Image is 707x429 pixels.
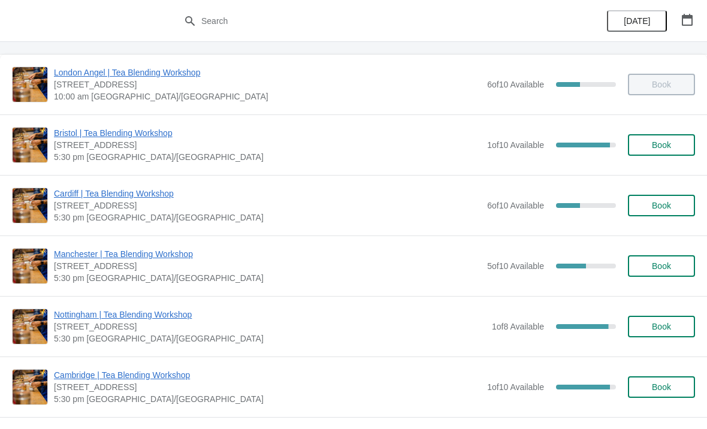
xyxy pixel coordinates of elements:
[652,382,671,392] span: Book
[54,393,481,405] span: 5:30 pm [GEOGRAPHIC_DATA]/[GEOGRAPHIC_DATA]
[54,67,481,78] span: London Angel | Tea Blending Workshop
[54,90,481,102] span: 10:00 am [GEOGRAPHIC_DATA]/[GEOGRAPHIC_DATA]
[487,261,544,271] span: 5 of 10 Available
[54,151,481,163] span: 5:30 pm [GEOGRAPHIC_DATA]/[GEOGRAPHIC_DATA]
[54,369,481,381] span: Cambridge | Tea Blending Workshop
[652,201,671,210] span: Book
[54,212,481,223] span: 5:30 pm [GEOGRAPHIC_DATA]/[GEOGRAPHIC_DATA]
[54,309,486,321] span: Nottingham | Tea Blending Workshop
[54,127,481,139] span: Bristol | Tea Blending Workshop
[487,80,544,89] span: 6 of 10 Available
[624,16,650,26] span: [DATE]
[652,261,671,271] span: Book
[54,260,481,272] span: [STREET_ADDRESS]
[628,255,695,277] button: Book
[13,67,47,102] img: London Angel | Tea Blending Workshop | 26 Camden Passage, The Angel, London N1 8ED, UK | 10:00 am...
[628,134,695,156] button: Book
[13,249,47,283] img: Manchester | Tea Blending Workshop | 57 Church St, Manchester, M4 1PD | 5:30 pm Europe/London
[54,321,486,333] span: [STREET_ADDRESS]
[54,200,481,212] span: [STREET_ADDRESS]
[487,201,544,210] span: 6 of 10 Available
[54,333,486,345] span: 5:30 pm [GEOGRAPHIC_DATA]/[GEOGRAPHIC_DATA]
[13,188,47,223] img: Cardiff | Tea Blending Workshop | 1-3 Royal Arcade, Cardiff CF10 1AE, UK | 5:30 pm Europe/London
[54,248,481,260] span: Manchester | Tea Blending Workshop
[652,140,671,150] span: Book
[492,322,544,331] span: 1 of 8 Available
[13,370,47,404] img: Cambridge | Tea Blending Workshop | 8-9 Green Street, Cambridge, CB2 3JU | 5:30 pm Europe/London
[652,322,671,331] span: Book
[13,309,47,344] img: Nottingham | Tea Blending Workshop | 24 Bridlesmith Gate, Nottingham NG1 2GQ, UK | 5:30 pm Europe...
[201,10,530,32] input: Search
[54,381,481,393] span: [STREET_ADDRESS]
[54,272,481,284] span: 5:30 pm [GEOGRAPHIC_DATA]/[GEOGRAPHIC_DATA]
[607,10,667,32] button: [DATE]
[628,376,695,398] button: Book
[54,78,481,90] span: [STREET_ADDRESS]
[54,188,481,200] span: Cardiff | Tea Blending Workshop
[13,128,47,162] img: Bristol | Tea Blending Workshop | 73 Park Street, Bristol, BS1 5PB | 5:30 pm Europe/London
[628,195,695,216] button: Book
[628,316,695,337] button: Book
[487,382,544,392] span: 1 of 10 Available
[487,140,544,150] span: 1 of 10 Available
[54,139,481,151] span: [STREET_ADDRESS]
